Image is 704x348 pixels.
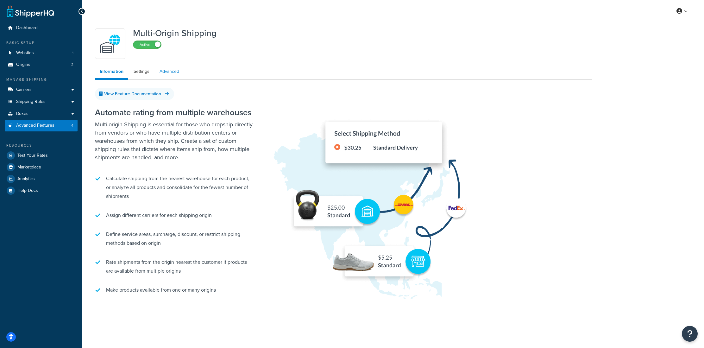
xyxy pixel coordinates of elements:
label: Active [133,41,161,48]
a: Shipping Rules [5,96,78,108]
h2: Automate rating from multiple warehouses [95,108,253,117]
img: Multi-Origin Shipping [272,89,487,304]
p: Multi-origin Shipping is essential for those who dropship directly from vendors or who have multi... [95,120,253,161]
a: Help Docs [5,185,78,196]
h1: Multi-Origin Shipping [133,28,217,38]
span: Boxes [16,111,28,117]
a: Carriers [5,84,78,96]
a: Advanced Features4 [5,120,78,131]
li: Websites [5,47,78,59]
a: Origins2 [5,59,78,71]
span: Dashboard [16,25,38,31]
a: Analytics [5,173,78,185]
a: Dashboard [5,22,78,34]
div: Resources [5,143,78,148]
li: Calculate shipping from the nearest warehouse for each product, or analyze all products and conso... [95,171,253,204]
span: Advanced Features [16,123,54,128]
span: Test Your Rates [17,153,48,158]
li: Rate shipments from the origin nearest the customer if products are available from multiple origins [95,255,253,279]
span: Websites [16,50,34,56]
span: Carriers [16,87,32,92]
span: 1 [72,50,73,56]
li: Origins [5,59,78,71]
a: Settings [129,65,154,78]
li: Advanced Features [5,120,78,131]
span: Shipping Rules [16,99,46,104]
a: Information [95,65,128,80]
div: Manage Shipping [5,77,78,82]
span: Analytics [17,176,35,182]
span: Marketplace [17,165,41,170]
span: Help Docs [17,188,38,193]
a: Boxes [5,108,78,120]
span: 2 [71,62,73,67]
div: Basic Setup [5,40,78,46]
button: Open Resource Center [682,326,698,342]
li: Define service areas, surcharge, discount, or restrict shipping methods based on origin [95,227,253,251]
a: Test Your Rates [5,150,78,161]
li: Make products available from one or many origins [95,282,253,298]
a: Advanced [155,65,184,78]
a: Marketplace [5,161,78,173]
a: View Feature Documentation [95,88,174,100]
span: 4 [71,123,73,128]
img: WatD5o0RtDAAAAAElFTkSuQmCC [99,33,121,55]
a: Websites1 [5,47,78,59]
span: Origins [16,62,30,67]
li: Assign different carriers for each shipping origin [95,208,253,223]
